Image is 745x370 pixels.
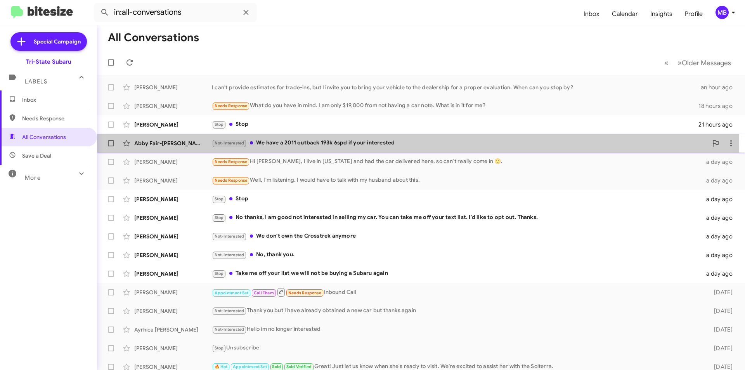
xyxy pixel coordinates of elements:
div: MB [716,6,729,19]
div: Hello im no longer interested [212,325,702,334]
div: a day ago [702,214,739,222]
div: [PERSON_NAME] [134,121,212,129]
span: Needs Response [215,103,248,108]
a: Profile [679,3,709,25]
span: 🔥 Hot [215,364,228,369]
div: [PERSON_NAME] [134,83,212,91]
span: Appointment Set [233,364,267,369]
div: [DATE] [702,326,739,334]
a: Insights [644,3,679,25]
div: [PERSON_NAME] [134,102,212,110]
div: Stop [212,120,698,129]
div: Abby Fair-[PERSON_NAME] [134,139,212,147]
span: Sold [272,364,281,369]
div: [PERSON_NAME] [134,307,212,315]
div: 18 hours ago [698,102,739,110]
div: [PERSON_NAME] [134,270,212,278]
div: I can't provide estimates for trade-ins, but I invite you to bring your vehicle to the dealership... [212,83,701,91]
div: Tri-State Subaru [26,58,71,66]
span: Sold Verified [286,364,312,369]
span: Needs Response [22,115,88,122]
div: [DATE] [702,288,739,296]
span: Call Them [254,290,274,295]
span: Older Messages [682,59,731,67]
div: a day ago [702,233,739,240]
span: Not-Interested [215,141,244,146]
span: Stop [215,196,224,202]
span: Needs Response [288,290,321,295]
button: Previous [660,55,673,71]
div: [PERSON_NAME] [134,251,212,259]
div: a day ago [702,251,739,259]
div: Unsubscribe [212,344,702,353]
span: Stop [215,346,224,351]
div: [PERSON_NAME] [134,177,212,184]
span: More [25,174,41,181]
div: Take me off your list we will not be buying a Subaru again [212,269,702,278]
span: Stop [215,271,224,276]
span: Needs Response [215,159,248,164]
div: a day ago [702,158,739,166]
a: Special Campaign [10,32,87,51]
span: Inbox [22,96,88,104]
div: No thanks, I am good not interested in selling my car. You can take me off your text list. I'd li... [212,213,702,222]
a: Calendar [606,3,644,25]
button: Next [673,55,736,71]
span: » [677,58,682,68]
div: [DATE] [702,344,739,352]
div: No, thank you. [212,250,702,259]
div: [PERSON_NAME] [134,344,212,352]
nav: Page navigation example [660,55,736,71]
span: All Conversations [22,133,66,141]
div: a day ago [702,270,739,278]
div: Ayrhica [PERSON_NAME] [134,326,212,334]
button: MB [709,6,736,19]
span: Special Campaign [34,38,81,45]
span: Save a Deal [22,152,51,160]
div: Hi [PERSON_NAME], I live in [US_STATE] and had the car delivered here, so can't really come in 🙂. [212,157,702,166]
div: [PERSON_NAME] [134,158,212,166]
div: We have a 2011 outback 193k 6spd if your interested [212,139,708,148]
span: Stop [215,215,224,220]
div: an hour ago [701,83,739,91]
div: a day ago [702,195,739,203]
span: Not-Interested [215,234,244,239]
span: Appointment Set [215,290,249,295]
div: Well, I'm listening. I would have to talk with my husband about this. [212,176,702,185]
div: [DATE] [702,307,739,315]
span: Not-Interested [215,308,244,313]
span: Not-Interested [215,327,244,332]
div: Thank you but I have already obtained a new car but thanks again [212,306,702,315]
a: Inbox [577,3,606,25]
span: Needs Response [215,178,248,183]
div: 21 hours ago [698,121,739,129]
div: We don't own the Crosstrek anymore [212,232,702,241]
div: [PERSON_NAME] [134,195,212,203]
span: Labels [25,78,47,85]
div: Stop [212,195,702,203]
h1: All Conversations [108,31,199,44]
input: Search [94,3,257,22]
span: « [664,58,669,68]
div: [PERSON_NAME] [134,214,212,222]
div: a day ago [702,177,739,184]
div: [PERSON_NAME] [134,233,212,240]
div: Inbound Call [212,287,702,297]
span: Not-Interested [215,252,244,257]
span: Stop [215,122,224,127]
div: What do you have in mind. I am only $19,000 from not having a car note. What is in it for me? [212,101,698,110]
div: [PERSON_NAME] [134,288,212,296]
